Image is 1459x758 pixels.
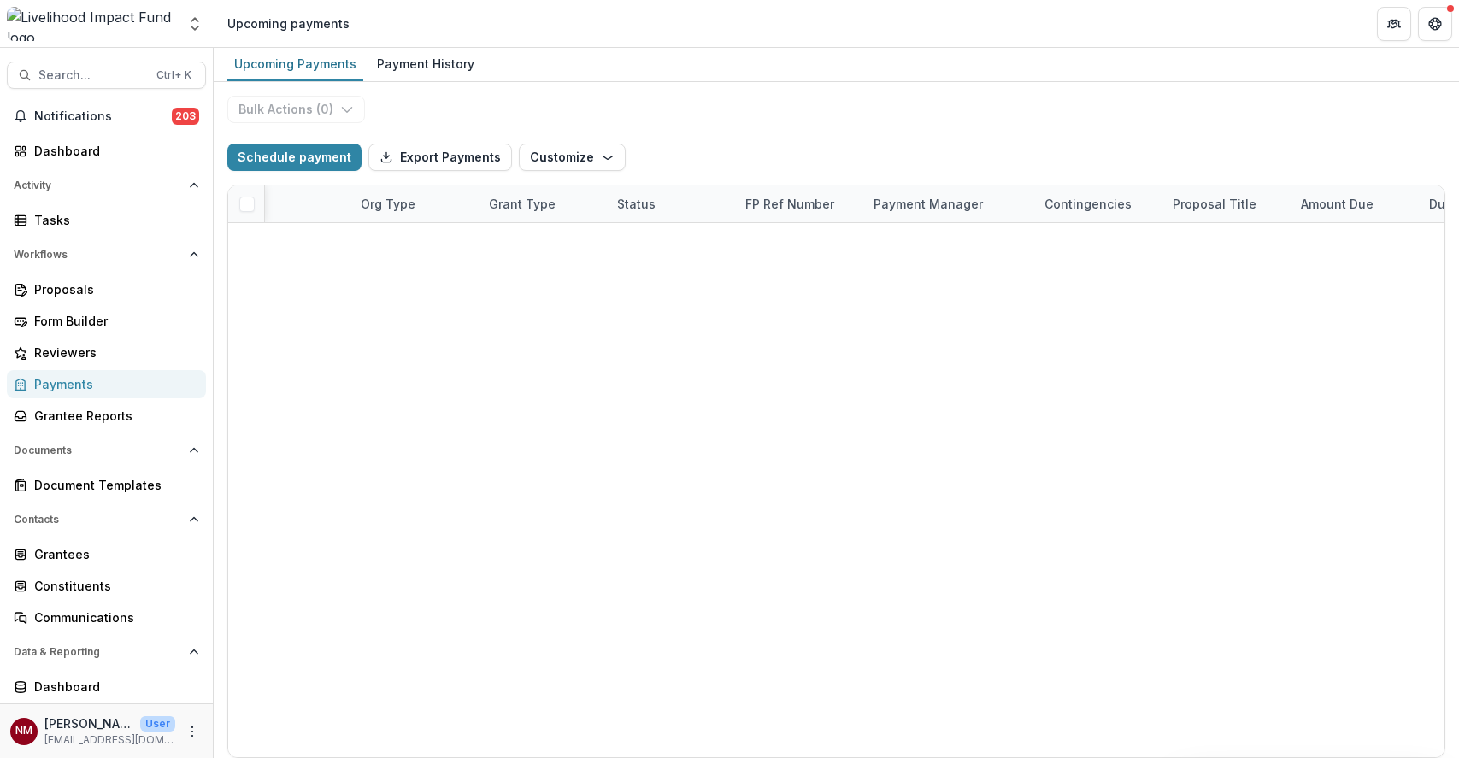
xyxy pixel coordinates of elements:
a: Grantee Reports [7,402,206,430]
div: Form Builder [34,312,192,330]
a: Constituents [7,572,206,600]
div: Proposal Title [1162,185,1291,222]
div: Status [607,185,735,222]
div: Grantees [34,545,192,563]
div: Constituents [34,577,192,595]
button: Get Help [1418,7,1452,41]
div: Payment Manager [863,195,993,213]
button: Open Contacts [7,506,206,533]
div: Proposals [34,280,192,298]
button: Open Documents [7,437,206,464]
a: Document Templates [7,471,206,499]
div: Payment Manager [863,185,1034,222]
div: Org type [350,195,426,213]
a: Proposals [7,275,206,303]
div: Grant Type [479,185,607,222]
button: Open Activity [7,172,206,199]
a: Upcoming Payments [227,48,363,81]
div: Dashboard [34,142,192,160]
span: Workflows [14,249,182,261]
span: Contacts [14,514,182,526]
div: Status [607,195,666,213]
span: Documents [14,444,182,456]
span: Notifications [34,109,172,124]
div: Payments [34,375,192,393]
a: Payment History [370,48,481,81]
div: Amount Due [1291,195,1384,213]
div: Org type [350,185,479,222]
a: Grantees [7,540,206,568]
div: Grant Type [479,195,566,213]
span: Search... [38,68,146,83]
p: User [140,716,175,732]
div: FP Ref Number [735,195,844,213]
a: Form Builder [7,307,206,335]
div: Grantee Reports [34,407,192,425]
span: Activity [14,179,182,191]
div: Tasks [34,211,192,229]
span: Data & Reporting [14,646,182,658]
div: Document Templates [34,476,192,494]
button: Open entity switcher [183,7,207,41]
div: Contingencies [1034,185,1162,222]
button: Open Workflows [7,241,206,268]
button: Search... [7,62,206,89]
a: Payments [7,370,206,398]
div: FP Ref Number [735,185,863,222]
a: Dashboard [7,137,206,165]
button: Bulk Actions (0) [227,96,365,123]
a: Reviewers [7,338,206,367]
button: Export Payments [368,144,512,171]
img: Livelihood Impact Fund logo [7,7,176,41]
button: Notifications203 [7,103,206,130]
div: Ctrl + K [153,66,195,85]
button: Open Data & Reporting [7,638,206,666]
button: More [182,721,203,742]
div: Upcoming payments [227,15,350,32]
div: Reviewers [34,344,192,361]
p: [EMAIL_ADDRESS][DOMAIN_NAME] [44,732,175,748]
a: Dashboard [7,673,206,701]
div: Contingencies [1034,195,1142,213]
div: Payment History [370,51,481,76]
div: Proposal Title [1162,195,1267,213]
p: [PERSON_NAME] [44,714,133,732]
button: Schedule payment [227,144,362,171]
div: Amount Due [1291,185,1419,222]
a: Tasks [7,206,206,234]
a: Communications [7,603,206,632]
nav: breadcrumb [221,11,356,36]
div: Dashboard [34,678,192,696]
button: Partners [1377,7,1411,41]
div: Njeri Muthuri [15,726,32,737]
span: 203 [172,108,199,125]
div: Upcoming Payments [227,51,363,76]
div: Communications [34,608,192,626]
button: Customize [519,144,626,171]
